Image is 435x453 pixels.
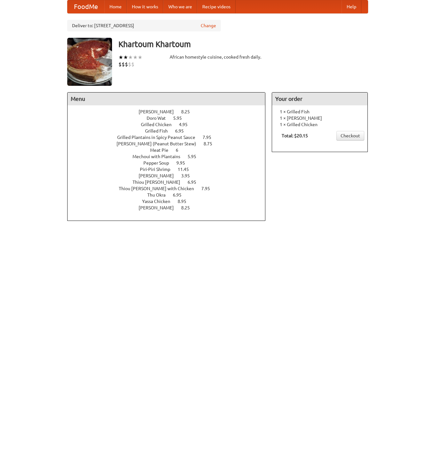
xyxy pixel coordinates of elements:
[133,154,208,159] a: Mechoui with Plantains 5.95
[119,186,200,191] span: Thiou [PERSON_NAME] with Chicken
[143,160,175,166] span: Pepper Soup
[139,205,202,210] a: [PERSON_NAME] 8.25
[336,131,364,141] a: Checkout
[117,135,223,140] a: Grilled Plantains in Spicy Peanut Sauce 7.95
[163,0,197,13] a: Who we are
[181,109,196,114] span: 8.25
[143,160,197,166] a: Pepper Soup 9.95
[150,148,175,153] span: Meat Pie
[117,141,224,146] a: [PERSON_NAME] (Peanut Butter Stew) 8.75
[147,192,193,198] a: Thu Okra 6.95
[128,54,133,61] li: ★
[275,121,364,128] li: 1 × Grilled Chicken
[133,154,187,159] span: Mechoui with Plantains
[141,122,199,127] a: Grilled Chicken 4.95
[117,141,203,146] span: [PERSON_NAME] (Peanut Butter Stew)
[150,148,190,153] a: Meat Pie 6
[342,0,361,13] a: Help
[173,192,188,198] span: 6.95
[67,20,221,31] div: Deliver to: [STREET_ADDRESS]
[176,160,191,166] span: 9.95
[142,199,177,204] span: Yassa Chicken
[175,128,190,133] span: 6.95
[181,173,196,178] span: 3.95
[282,133,308,138] b: Total: $20.15
[123,54,128,61] li: ★
[147,116,194,121] a: Doro Wat 5.95
[133,54,138,61] li: ★
[173,116,188,121] span: 5.95
[201,186,216,191] span: 7.95
[119,186,222,191] a: Thiou [PERSON_NAME] with Chicken 7.95
[131,61,134,68] li: $
[188,154,203,159] span: 5.95
[203,135,218,140] span: 7.95
[275,109,364,115] li: 1 × Grilled Fish
[188,180,203,185] span: 6.95
[139,173,202,178] a: [PERSON_NAME] 3.95
[181,205,196,210] span: 8.25
[201,22,216,29] a: Change
[68,0,104,13] a: FoodMe
[139,173,180,178] span: [PERSON_NAME]
[138,54,142,61] li: ★
[179,122,194,127] span: 4.95
[141,122,178,127] span: Grilled Chicken
[118,38,368,51] h3: Khartoum Khartoum
[139,109,202,114] a: [PERSON_NAME] 8.25
[67,38,112,86] img: angular.jpg
[145,128,196,133] a: Grilled Fish 6.95
[133,180,208,185] a: Thiou [PERSON_NAME] 6.95
[204,141,219,146] span: 8.75
[128,61,131,68] li: $
[147,116,172,121] span: Doro Wat
[178,199,193,204] span: 8.95
[122,61,125,68] li: $
[140,167,201,172] a: Piri-Piri Shrimp 11.45
[272,93,367,105] h4: Your order
[118,61,122,68] li: $
[176,148,185,153] span: 6
[197,0,236,13] a: Recipe videos
[117,135,202,140] span: Grilled Plantains in Spicy Peanut Sauce
[118,54,123,61] li: ★
[140,167,177,172] span: Piri-Piri Shrimp
[145,128,174,133] span: Grilled Fish
[133,180,187,185] span: Thiou [PERSON_NAME]
[139,109,180,114] span: [PERSON_NAME]
[125,61,128,68] li: $
[275,115,364,121] li: 1 × [PERSON_NAME]
[170,54,266,60] div: African homestyle cuisine, cooked fresh daily.
[127,0,163,13] a: How it works
[142,199,198,204] a: Yassa Chicken 8.95
[68,93,265,105] h4: Menu
[178,167,195,172] span: 11.45
[139,205,180,210] span: [PERSON_NAME]
[104,0,127,13] a: Home
[147,192,172,198] span: Thu Okra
